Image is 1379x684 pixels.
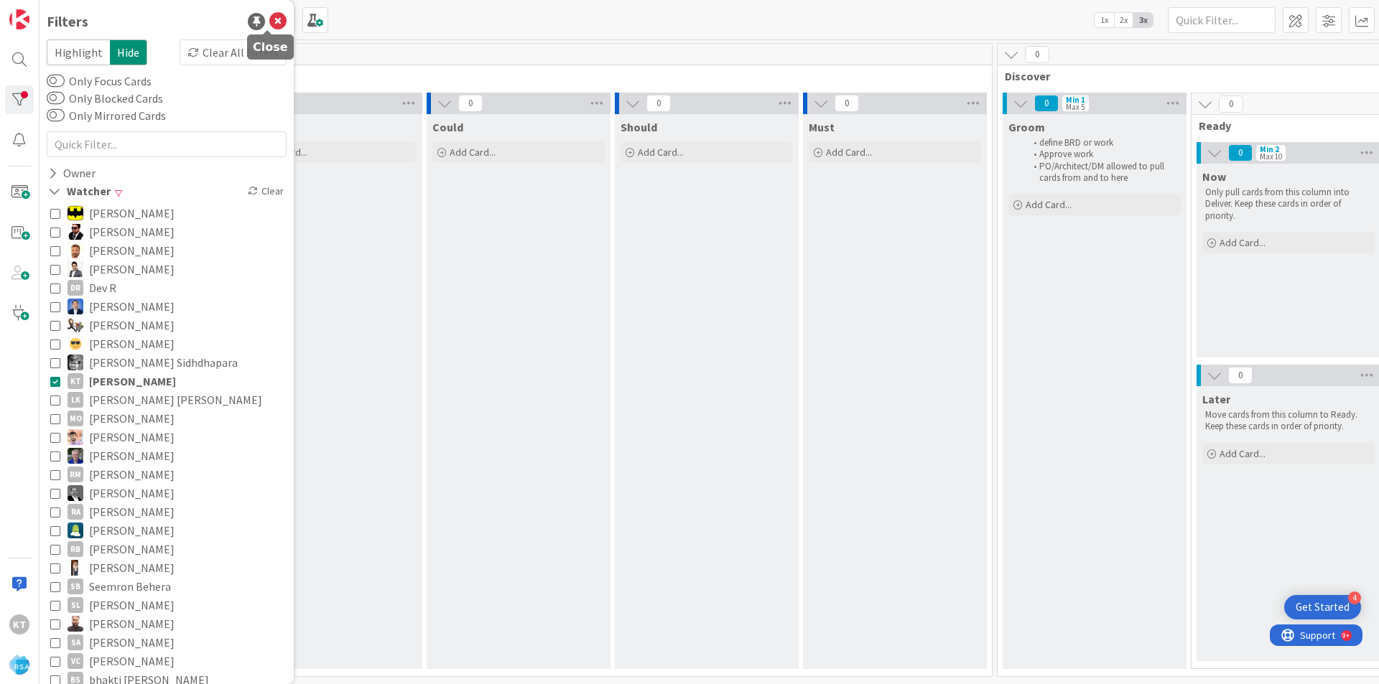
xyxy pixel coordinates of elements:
[68,429,83,445] img: RS
[68,243,83,258] img: AS
[50,558,283,577] button: SK [PERSON_NAME]
[68,299,83,314] img: DP
[89,204,175,222] span: [PERSON_NAME]
[1095,13,1114,27] span: 1x
[89,484,175,502] span: [PERSON_NAME]
[809,120,835,134] span: Must
[50,222,283,241] button: AC [PERSON_NAME]
[89,540,175,558] span: [PERSON_NAME]
[50,484,283,502] button: RA [PERSON_NAME]
[50,409,283,428] button: MO [PERSON_NAME]
[50,521,283,540] button: RD [PERSON_NAME]
[50,465,283,484] button: RM [PERSON_NAME]
[50,316,283,334] button: ES [PERSON_NAME]
[47,74,65,88] button: Only Focus Cards
[68,653,83,669] div: VC
[50,596,283,614] button: SL [PERSON_NAME]
[50,334,283,353] button: JK [PERSON_NAME]
[89,614,175,633] span: [PERSON_NAME]
[1220,236,1266,249] span: Add Card...
[50,372,283,390] button: KT [PERSON_NAME]
[638,146,684,159] span: Add Card...
[1284,595,1361,619] div: Open Get Started checklist, remaining modules: 4
[1260,153,1282,160] div: Max 10
[89,390,262,409] span: [PERSON_NAME] [PERSON_NAME]
[89,297,175,316] span: [PERSON_NAME]
[253,40,288,54] h5: Close
[68,411,83,426] div: MO
[68,467,83,482] div: RM
[50,278,283,297] button: DR Dev R
[50,502,283,521] button: RA [PERSON_NAME]
[47,11,88,32] div: Filters
[89,353,238,372] span: [PERSON_NAME] Sidhdhapara
[50,353,283,372] button: KS [PERSON_NAME] Sidhdhapara
[47,91,65,106] button: Only Blocked Cards
[50,241,283,260] button: AS [PERSON_NAME]
[68,205,83,221] img: AC
[9,9,29,29] img: Visit kanbanzone.com
[835,95,859,112] span: 0
[1260,146,1279,153] div: Min 2
[89,577,171,596] span: Seemron Behera
[89,241,175,260] span: [PERSON_NAME]
[50,297,283,316] button: DP [PERSON_NAME]
[1219,95,1243,113] span: 0
[50,652,283,670] button: VC [PERSON_NAME]
[50,260,283,278] button: BR [PERSON_NAME]
[89,558,175,577] span: [PERSON_NAME]
[1066,103,1085,111] div: Max 5
[646,95,671,112] span: 0
[68,355,83,370] img: KS
[68,336,83,352] img: JK
[89,521,175,540] span: [PERSON_NAME]
[89,260,175,278] span: [PERSON_NAME]
[89,465,175,484] span: [PERSON_NAME]
[1026,137,1179,149] li: define BRD or work
[50,540,283,558] button: RB [PERSON_NAME]
[68,597,83,613] div: SL
[89,316,175,334] span: [PERSON_NAME]
[1205,187,1372,222] p: Only pull cards from this column into Deliver. Keep these cards in order of priority.
[180,39,287,65] div: Clear All Filters
[89,372,176,390] span: [PERSON_NAME]
[1008,120,1045,134] span: Groom
[1202,169,1226,184] span: Now
[1026,149,1179,160] li: Approve work
[89,334,175,353] span: [PERSON_NAME]
[1228,367,1253,384] span: 0
[68,634,83,650] div: SA
[1205,409,1372,433] p: Move cards from this column to Ready. Keep these cards in order of priority.
[89,502,175,521] span: [PERSON_NAME]
[68,261,83,277] img: BR
[1220,447,1266,460] span: Add Card...
[68,373,83,389] div: KT
[68,485,83,501] img: RA
[1025,46,1049,63] span: 0
[47,90,163,107] label: Only Blocked Cards
[110,39,147,65] span: Hide
[89,633,175,652] span: [PERSON_NAME]
[68,392,83,408] div: Lk
[9,614,29,634] div: KT
[68,224,83,240] img: AC
[50,390,283,409] button: Lk [PERSON_NAME] [PERSON_NAME]
[1133,13,1153,27] span: 3x
[9,655,29,675] img: avatar
[68,317,83,333] img: ES
[1168,7,1276,33] input: Quick Filter...
[47,108,65,123] button: Only Mirrored Cards
[89,222,175,241] span: [PERSON_NAME]
[68,504,83,520] div: RA
[50,446,283,465] button: RT [PERSON_NAME]
[89,652,175,670] span: [PERSON_NAME]
[1199,118,1368,133] span: Ready
[68,541,83,557] div: RB
[1066,96,1085,103] div: Min 1
[47,164,97,182] div: Owner
[68,578,83,594] div: SB
[68,523,83,538] img: RD
[1296,600,1350,614] div: Get Started
[621,120,657,134] span: Should
[1034,95,1059,112] span: 0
